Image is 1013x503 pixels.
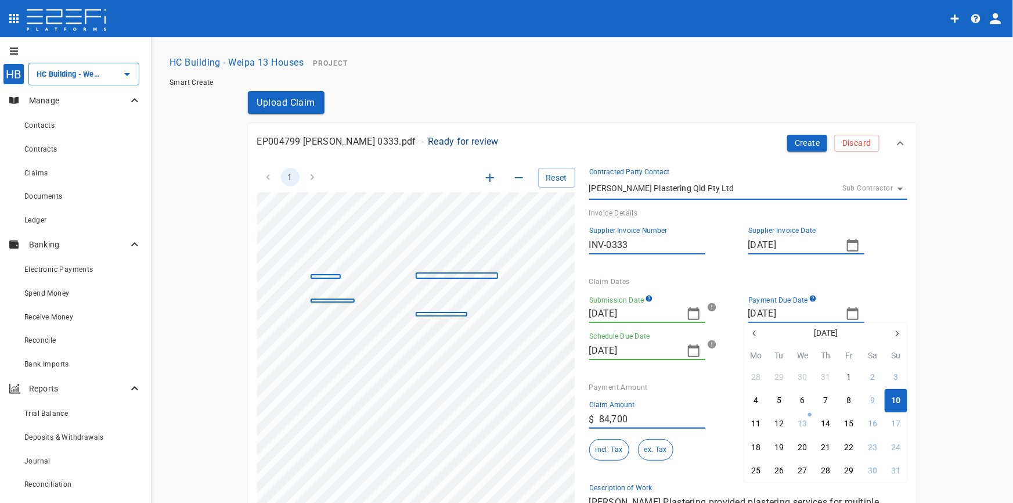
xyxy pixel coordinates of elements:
div: 15 [845,418,854,430]
button: 8 August 2025 [838,389,860,412]
button: 3 August 2025 [885,366,907,389]
button: 17 August 2025 [885,413,907,436]
th: Su [884,350,907,366]
div: 24 [891,441,900,454]
div: 13 [798,418,807,430]
button: 13 August 2025 [791,413,814,436]
div: 10 [891,394,900,407]
div: 16 [868,418,877,430]
div: 31 [821,371,831,384]
div: 26 [774,465,784,477]
button: 26 August 2025 [768,459,791,482]
button: 29 July 2025 [768,366,791,389]
div: 2 [870,371,875,384]
button: 30 August 2025 [861,459,884,482]
th: Mo [744,350,767,366]
div: 29 [774,371,784,384]
button: 25 August 2025 [745,459,767,482]
button: 16 August 2025 [861,413,884,436]
button: 30 July 2025 [791,366,814,389]
div: 8 [847,394,852,407]
button: 28 July 2025 [745,366,767,389]
th: Th [814,350,838,366]
div: 28 [821,465,831,477]
div: 1 [847,371,852,384]
div: 9 [870,394,875,407]
button: 9 August 2025 [861,389,884,412]
div: 3 [893,371,898,384]
div: 17 [891,418,900,430]
div: 11 [751,418,760,430]
div: 23 [868,441,877,454]
button: 2 August 2025 [861,366,884,389]
button: 5 August 2025 [768,389,791,412]
button: 18 August 2025 [745,436,767,459]
th: We [791,350,814,366]
button: [DATE] [765,323,886,344]
div: 6 [800,394,805,407]
div: 28 [751,371,760,384]
button: 29 August 2025 [838,459,860,482]
div: 18 [751,441,760,454]
button: 12 August 2025 [768,413,791,436]
div: 25 [751,465,760,477]
button: 15 August 2025 [838,413,860,436]
div: 27 [798,465,807,477]
button: 27 August 2025 [791,459,814,482]
button: 31 July 2025 [814,366,837,389]
th: Fr [838,350,861,366]
div: 21 [821,441,831,454]
div: 12 [774,418,784,430]
button: 21 August 2025 [814,436,837,459]
div: 14 [821,418,831,430]
div: 20 [798,441,807,454]
div: 7 [824,394,828,407]
button: 14 August 2025 [814,413,837,436]
div: 29 [845,465,854,477]
div: 19 [774,441,784,454]
div: 30 [868,465,877,477]
button: 22 August 2025 [838,436,860,459]
button: 1 August 2025 [838,366,860,389]
button: 10 August 2025 [885,389,907,412]
div: 31 [891,465,900,477]
div: 30 [798,371,807,384]
th: Tu [767,350,791,366]
button: 4 August 2025 [745,389,767,412]
button: 31 August 2025 [885,459,907,482]
button: 6 August 2025 [791,389,814,412]
button: 23 August 2025 [861,436,884,459]
div: 22 [845,441,854,454]
button: 24 August 2025 [885,436,907,459]
button: 11 August 2025 [745,413,767,436]
button: 28 August 2025 [814,459,837,482]
button: 20 August 2025 [791,436,814,459]
button: 7 August 2025 [814,389,837,412]
div: 4 [754,394,758,407]
button: 19 August 2025 [768,436,791,459]
th: Sa [861,350,884,366]
div: 5 [777,394,781,407]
